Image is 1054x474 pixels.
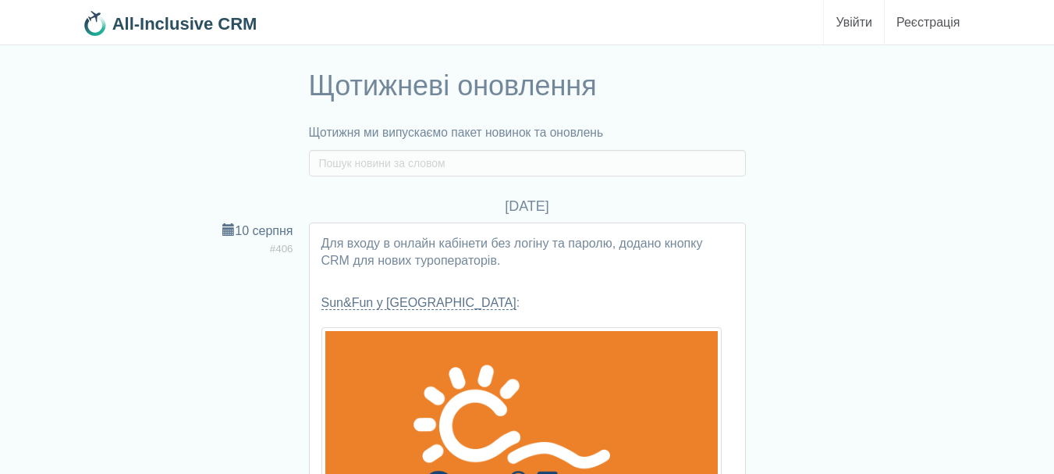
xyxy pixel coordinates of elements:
[270,243,293,255] span: #406
[321,235,733,269] p: Для входу в онлайн кабінети без логіну та паролю, додано кнопку CRM для нових туроператорів.
[309,70,746,102] h1: Щотижневі оновлення
[83,11,108,36] img: 32x32.png
[321,294,733,312] p: :
[309,150,746,176] input: Пошук новини за словом
[321,296,516,310] a: Sun&Fun у [GEOGRAPHIC_DATA]
[309,124,746,142] p: Щотижня ми випускаємо пакет новинок та оновлень
[112,14,257,34] b: All-Inclusive CRM
[222,224,293,237] a: 10 серпня
[83,199,972,215] h4: [DATE]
